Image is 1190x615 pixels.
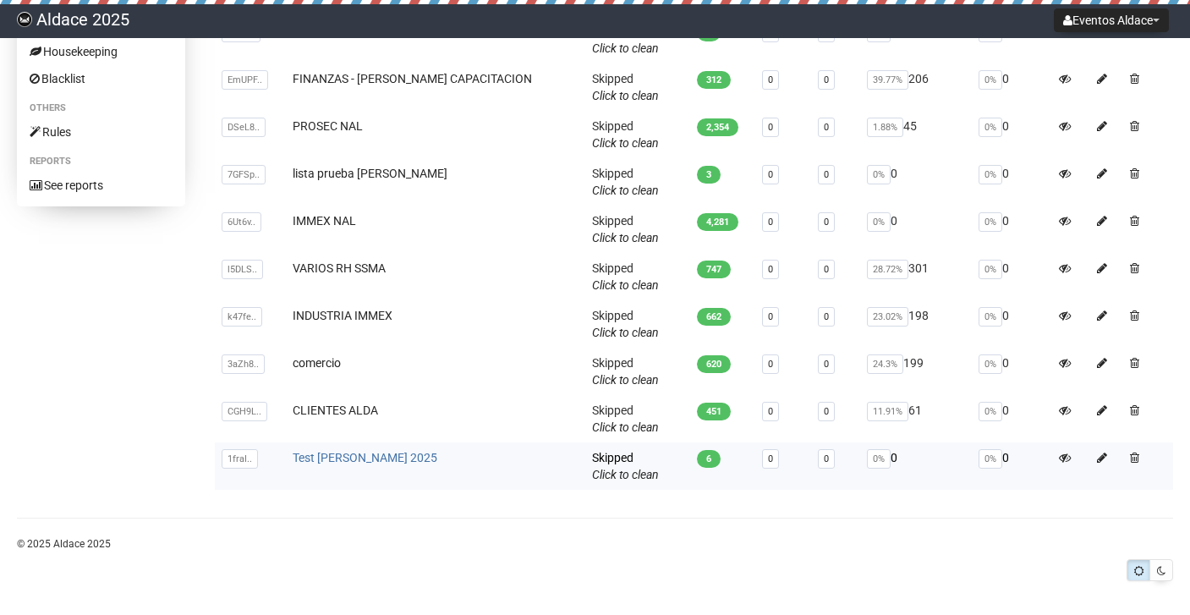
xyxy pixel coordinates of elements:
[768,453,773,464] a: 0
[222,70,268,90] span: EmUPF..
[697,118,738,136] span: 2,354
[860,111,971,158] td: 45
[979,212,1002,232] span: 0%
[222,212,261,232] span: 6Ut6v..
[979,354,1002,374] span: 0%
[979,70,1002,90] span: 0%
[867,212,891,232] span: 0%
[768,264,773,275] a: 0
[979,260,1002,279] span: 0%
[972,206,1052,253] td: 0
[697,213,738,231] span: 4,281
[697,71,731,89] span: 312
[824,169,829,180] a: 0
[222,402,267,421] span: CGH9L..
[824,122,829,133] a: 0
[867,165,891,184] span: 0%
[17,118,185,146] a: Rules
[17,12,32,27] img: 292d548807fe66e78e37197400c5c4c8
[860,253,971,300] td: 301
[860,300,971,348] td: 198
[768,406,773,417] a: 0
[17,172,185,199] a: See reports
[293,72,532,85] a: FINANZAS - [PERSON_NAME] CAPACITACION
[17,151,185,172] li: Reports
[768,122,773,133] a: 0
[867,449,891,469] span: 0%
[697,166,721,184] span: 3
[592,89,659,102] a: Click to clean
[293,167,447,180] a: lista prueba [PERSON_NAME]
[824,453,829,464] a: 0
[222,260,263,279] span: l5DLS..
[592,72,659,102] span: Skipped
[972,348,1052,395] td: 0
[972,395,1052,442] td: 0
[293,309,392,322] a: INDUSTRIA IMMEX
[592,214,659,244] span: Skipped
[293,119,363,133] a: PROSEC NAL
[1054,8,1169,32] button: Eventos Aldace
[768,359,773,370] a: 0
[592,373,659,387] a: Click to clean
[592,278,659,292] a: Click to clean
[979,165,1002,184] span: 0%
[592,356,659,387] span: Skipped
[697,308,731,326] span: 662
[867,260,908,279] span: 28.72%
[592,451,659,481] span: Skipped
[867,307,908,327] span: 23.02%
[697,403,731,420] span: 451
[293,356,341,370] a: comercio
[768,311,773,322] a: 0
[17,38,185,65] a: Housekeeping
[592,184,659,197] a: Click to clean
[979,402,1002,421] span: 0%
[824,264,829,275] a: 0
[867,118,903,137] span: 1.88%
[592,136,659,150] a: Click to clean
[972,111,1052,158] td: 0
[592,119,659,150] span: Skipped
[592,261,659,292] span: Skipped
[972,16,1052,63] td: 0
[697,450,721,468] span: 6
[17,535,1173,553] p: © 2025 Aldace 2025
[824,311,829,322] a: 0
[222,449,258,469] span: 1fraI..
[860,63,971,111] td: 206
[293,214,356,228] a: IMMEX NAL
[860,395,971,442] td: 61
[592,231,659,244] a: Click to clean
[768,74,773,85] a: 0
[972,253,1052,300] td: 0
[860,442,971,490] td: 0
[972,158,1052,206] td: 0
[979,307,1002,327] span: 0%
[592,420,659,434] a: Click to clean
[824,217,829,228] a: 0
[979,118,1002,137] span: 0%
[592,326,659,339] a: Click to clean
[860,16,971,63] td: 0
[768,169,773,180] a: 0
[860,348,971,395] td: 199
[592,468,659,481] a: Click to clean
[860,206,971,253] td: 0
[972,442,1052,490] td: 0
[867,402,908,421] span: 11.91%
[293,451,437,464] a: Test [PERSON_NAME] 2025
[860,158,971,206] td: 0
[824,406,829,417] a: 0
[867,354,903,374] span: 24.3%
[222,118,266,137] span: DSeL8..
[979,449,1002,469] span: 0%
[972,63,1052,111] td: 0
[697,355,731,373] span: 620
[222,307,262,327] span: k47fe..
[592,41,659,55] a: Click to clean
[293,261,386,275] a: VARIOS RH SSMA
[972,300,1052,348] td: 0
[293,404,378,417] a: CLIENTES ALDA
[222,165,266,184] span: 7GFSp..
